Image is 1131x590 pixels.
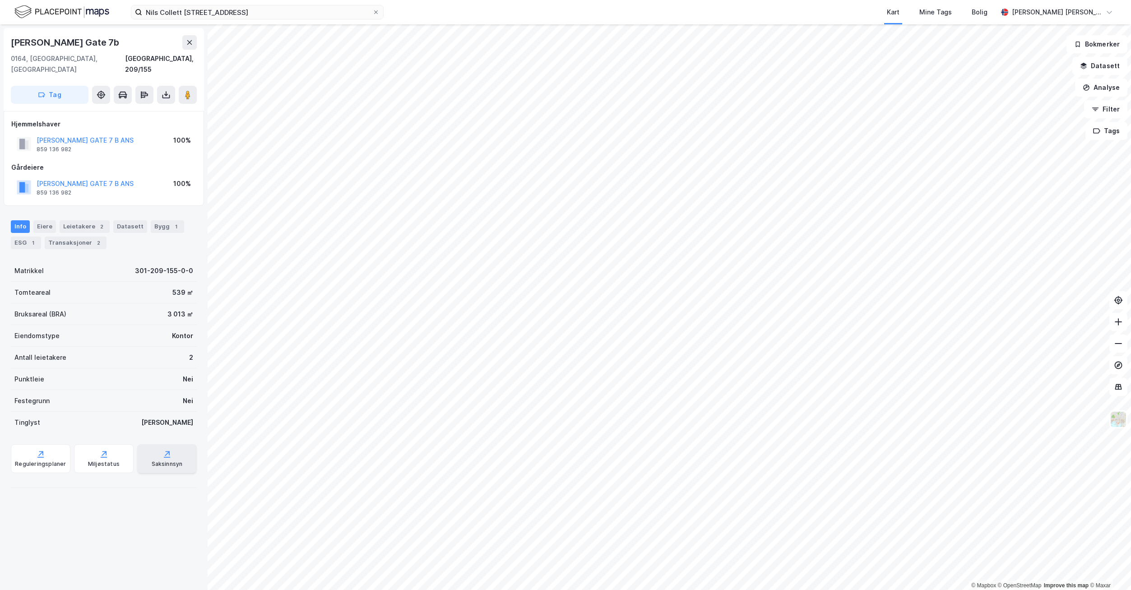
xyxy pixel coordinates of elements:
[183,374,193,385] div: Nei
[14,265,44,276] div: Matrikkel
[88,460,120,468] div: Miljøstatus
[11,53,125,75] div: 0164, [GEOGRAPHIC_DATA], [GEOGRAPHIC_DATA]
[142,5,372,19] input: Søk på adresse, matrikkel, gårdeiere, leietakere eller personer
[14,374,44,385] div: Punktleie
[1066,35,1127,53] button: Bokmerker
[141,417,193,428] div: [PERSON_NAME]
[1086,547,1131,590] iframe: Chat Widget
[14,417,40,428] div: Tinglyst
[167,309,193,320] div: 3 013 ㎡
[998,582,1042,589] a: OpenStreetMap
[173,135,191,146] div: 100%
[11,162,196,173] div: Gårdeiere
[11,119,196,130] div: Hjemmelshaver
[1072,57,1127,75] button: Datasett
[1075,79,1127,97] button: Analyse
[172,287,193,298] div: 539 ㎡
[45,237,107,249] div: Transaksjoner
[113,220,147,233] div: Datasett
[33,220,56,233] div: Eiere
[14,4,109,20] img: logo.f888ab2527a4732fd821a326f86c7f29.svg
[1012,7,1102,18] div: [PERSON_NAME] [PERSON_NAME]
[172,330,193,341] div: Kontor
[1086,547,1131,590] div: Kontrollprogram for chat
[183,395,193,406] div: Nei
[14,395,50,406] div: Festegrunn
[1044,582,1089,589] a: Improve this map
[972,7,987,18] div: Bolig
[151,220,184,233] div: Bygg
[37,189,71,196] div: 859 136 982
[97,222,106,231] div: 2
[152,460,183,468] div: Saksinnsyn
[11,35,121,50] div: [PERSON_NAME] Gate 7b
[125,53,197,75] div: [GEOGRAPHIC_DATA], 209/155
[37,146,71,153] div: 859 136 982
[919,7,952,18] div: Mine Tags
[1110,411,1127,428] img: Z
[14,330,60,341] div: Eiendomstype
[135,265,193,276] div: 301-209-155-0-0
[1084,100,1127,118] button: Filter
[1085,122,1127,140] button: Tags
[11,86,88,104] button: Tag
[887,7,899,18] div: Kart
[189,352,193,363] div: 2
[172,222,181,231] div: 1
[11,237,41,249] div: ESG
[14,309,66,320] div: Bruksareal (BRA)
[15,460,66,468] div: Reguleringsplaner
[60,220,110,233] div: Leietakere
[94,238,103,247] div: 2
[14,287,51,298] div: Tomteareal
[971,582,996,589] a: Mapbox
[14,352,66,363] div: Antall leietakere
[173,178,191,189] div: 100%
[28,238,37,247] div: 1
[11,220,30,233] div: Info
